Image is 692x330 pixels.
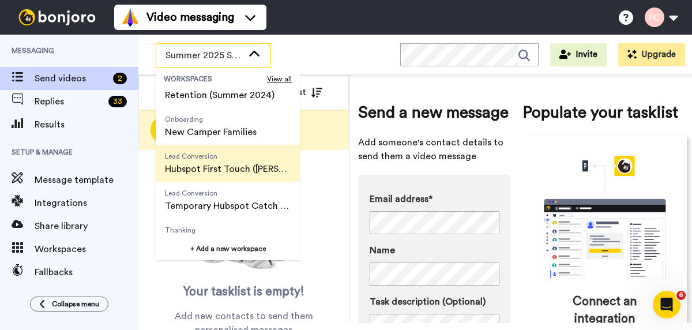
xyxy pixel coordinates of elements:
button: Invite [550,43,607,66]
button: Upgrade [618,43,685,66]
span: View all [267,74,292,84]
div: 2 [113,73,127,84]
span: Populate your tasklist [522,101,687,124]
span: Retention (Summer 2024) [165,88,274,102]
div: animation [518,156,691,282]
span: 6 [676,291,686,300]
span: Onboarding [165,115,257,124]
img: bj-logo-header-white.svg [14,9,100,25]
span: Collapse menu [52,299,99,309]
span: Replies [35,95,104,108]
span: Integrations [35,196,138,210]
label: Task description (Optional) [370,295,499,309]
span: Message template [35,173,138,187]
iframe: Intercom live chat [653,291,680,318]
span: Hubspot First Touch ([PERSON_NAME]) [165,162,291,176]
span: Temporary Hubspot Catch Up [165,199,291,213]
span: New Camper Families [165,125,257,139]
span: Your tasklist is empty! [183,283,304,301]
div: 33 [108,96,127,107]
span: Thanking [165,226,245,235]
span: Video messaging [146,9,234,25]
span: Share library [35,219,138,233]
span: Lead Conversion [165,189,291,198]
span: Name [370,243,395,257]
span: Fallbacks [35,265,138,279]
span: Results [35,118,138,132]
span: Workspaces [35,242,138,256]
span: Birthday Messages [165,236,245,250]
span: Send videos [35,72,108,85]
span: Summer 2025 Surveys [166,48,243,62]
span: WORKSPACES [164,74,267,84]
button: Collapse menu [30,297,108,312]
span: Add someone's contact details to send them a video message [358,136,511,163]
span: Lead Conversion [165,152,291,161]
label: Email address* [370,192,499,206]
span: Send a new message [358,101,511,124]
button: + Add a new workspace [156,237,300,260]
img: vm-color.svg [121,8,140,27]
